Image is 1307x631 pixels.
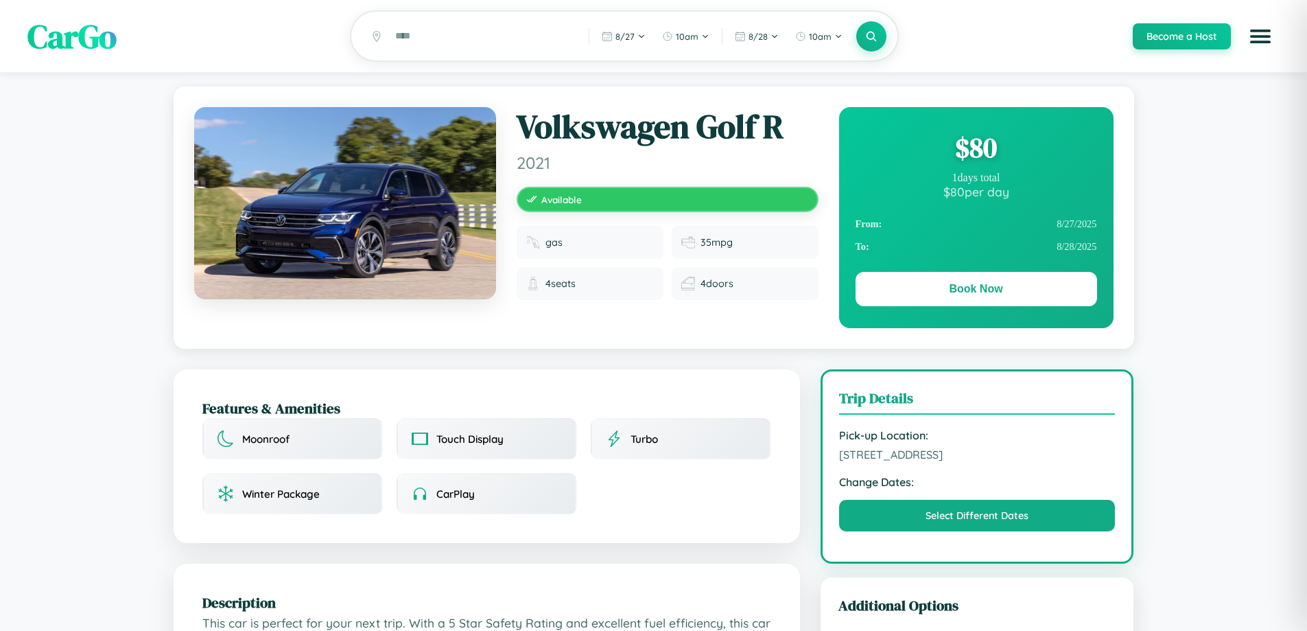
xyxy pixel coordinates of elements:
[676,31,698,42] span: 10am
[27,14,117,59] span: CarGo
[856,272,1097,306] button: Book Now
[856,172,1097,184] div: 1 days total
[856,241,869,253] strong: To:
[1133,23,1231,49] button: Become a Host
[839,428,1116,442] strong: Pick-up Location:
[202,593,771,612] h2: Description
[1241,17,1280,56] button: Open menu
[655,25,716,47] button: 10am
[788,25,849,47] button: 10am
[838,595,1116,615] h3: Additional Options
[856,184,1097,199] div: $ 80 per day
[856,236,1097,258] div: 8 / 28 / 2025
[749,31,768,42] span: 8 / 28
[856,218,882,230] strong: From:
[595,25,652,47] button: 8/27
[615,31,635,42] span: 8 / 27
[526,236,540,249] img: Fuel type
[242,487,320,501] span: Winter Package
[545,236,563,249] span: gas
[517,152,819,173] span: 2021
[194,107,496,299] img: Volkswagen Golf R 2021
[681,236,695,249] img: Fuel efficiency
[545,277,576,290] span: 4 seats
[541,194,582,205] span: Available
[839,448,1116,461] span: [STREET_ADDRESS]
[839,475,1116,489] strong: Change Dates:
[856,129,1097,166] div: $ 80
[517,107,819,147] h1: Volkswagen Golf R
[631,433,658,446] span: Turbo
[681,277,695,290] img: Doors
[202,398,771,418] h2: Features & Amenities
[700,277,733,290] span: 4 doors
[809,31,832,42] span: 10am
[728,25,786,47] button: 8/28
[839,388,1116,415] h3: Trip Details
[526,277,540,290] img: Seats
[242,433,290,446] span: Moonroof
[700,236,733,249] span: 35 mpg
[436,433,504,446] span: Touch Display
[436,487,475,501] span: CarPlay
[856,213,1097,236] div: 8 / 27 / 2025
[839,500,1116,531] button: Select Different Dates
